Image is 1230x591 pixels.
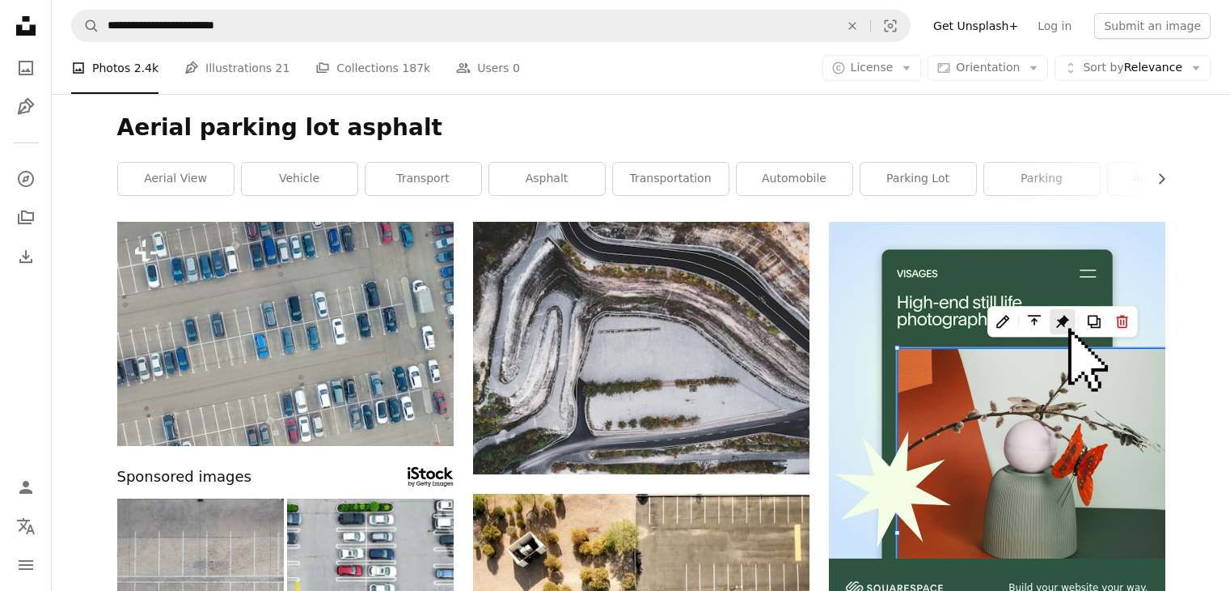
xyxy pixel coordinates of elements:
[72,11,99,41] button: Search Unsplash
[1083,61,1123,74] span: Sort by
[984,163,1100,195] a: parking
[117,113,1165,142] h1: Aerial parking lot asphalt
[1083,60,1182,76] span: Relevance
[829,222,1165,559] img: file-1723602894256-972c108553a7image
[924,13,1028,39] a: Get Unsplash+
[242,163,357,195] a: vehicle
[1147,163,1165,195] button: scroll list to the right
[184,42,290,94] a: Illustrations 21
[473,222,809,474] img: aerial photography of land during daytime
[956,61,1020,74] span: Orientation
[366,163,481,195] a: transport
[613,163,729,195] a: transportation
[1094,13,1211,39] button: Submit an image
[118,163,234,195] a: aerial view
[928,55,1048,81] button: Orientation
[117,222,454,446] img: Aerial view from above - car parking in a residential area of the city
[456,42,520,94] a: Users 0
[10,52,42,84] a: Photos
[1108,163,1224,195] a: automotive
[871,11,910,41] button: Visual search
[10,91,42,123] a: Illustrations
[822,55,922,81] button: License
[851,61,894,74] span: License
[117,326,454,341] a: Aerial view from above - car parking in a residential area of the city
[10,510,42,542] button: Language
[473,340,809,355] a: aerial photography of land during daytime
[1055,55,1211,81] button: Sort byRelevance
[71,10,911,42] form: Find visuals sitewide
[276,59,290,77] span: 21
[489,163,605,195] a: asphalt
[10,549,42,581] button: Menu
[10,202,42,234] a: Collections
[513,59,520,77] span: 0
[315,42,430,94] a: Collections 187k
[10,471,42,504] a: Log in / Sign up
[737,163,852,195] a: automobile
[10,163,42,195] a: Explore
[402,59,430,77] span: 187k
[860,163,976,195] a: parking lot
[10,240,42,273] a: Download History
[117,466,251,489] span: Sponsored images
[1028,13,1081,39] a: Log in
[835,11,870,41] button: Clear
